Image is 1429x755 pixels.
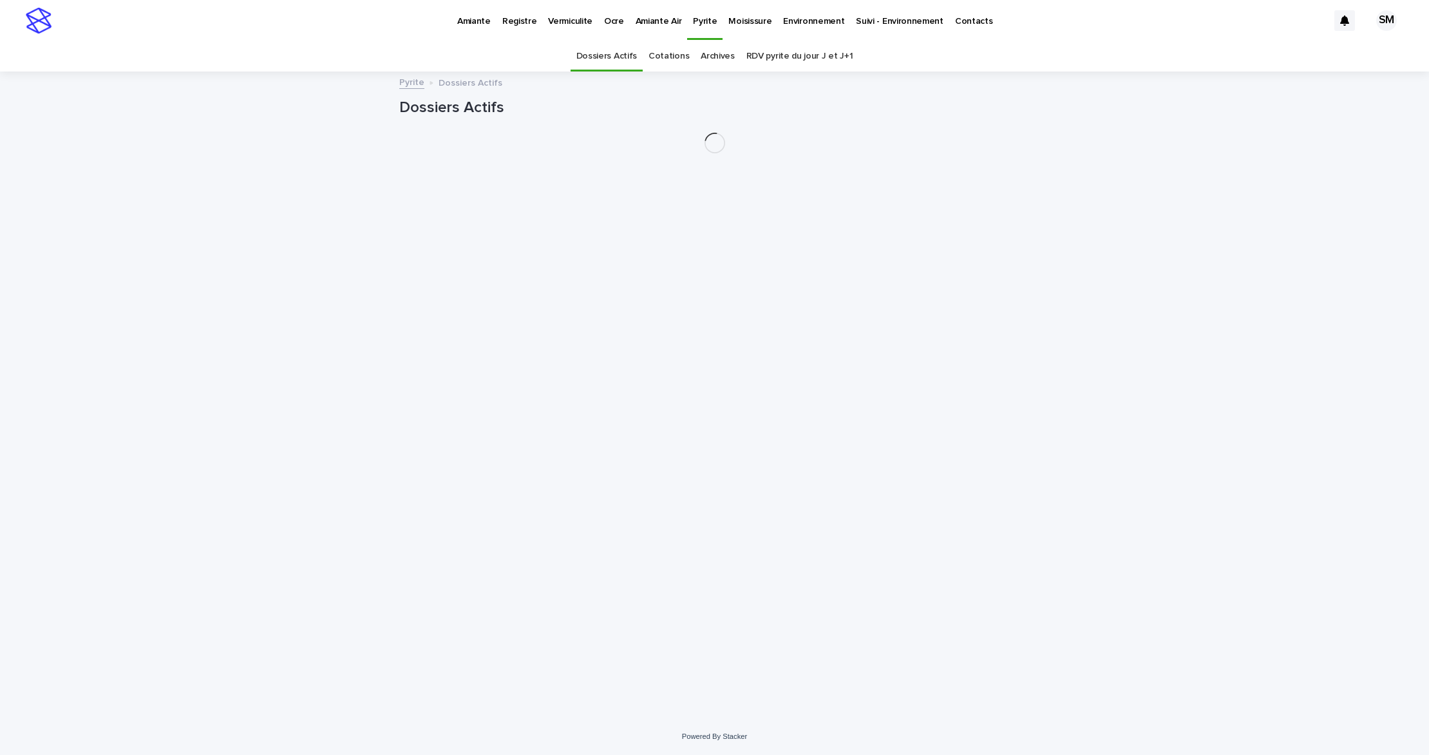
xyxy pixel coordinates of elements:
a: Dossiers Actifs [576,41,637,72]
a: Powered By Stacker [682,732,747,740]
p: Dossiers Actifs [439,75,502,89]
div: SM [1376,10,1397,31]
a: Cotations [648,41,689,72]
a: Pyrite [399,74,424,89]
a: RDV pyrite du jour J et J+1 [746,41,853,72]
a: Archives [701,41,735,72]
h1: Dossiers Actifs [399,99,1030,117]
img: stacker-logo-s-only.png [26,8,52,33]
